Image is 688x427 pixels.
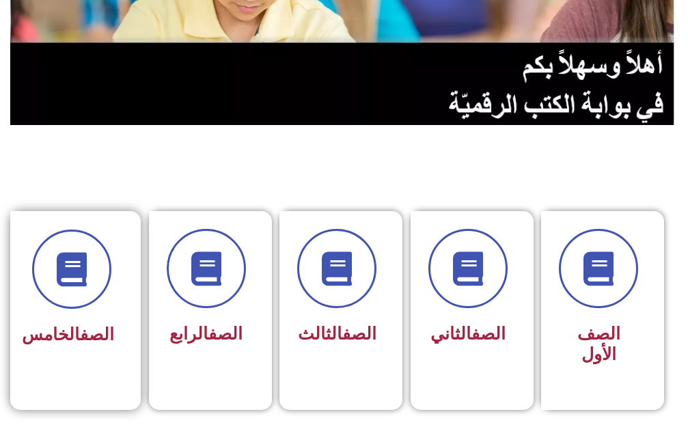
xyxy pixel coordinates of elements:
span: الصف الأول [577,324,620,364]
span: الثالث [298,324,376,344]
span: الرابع [169,324,243,344]
a: الصف [80,325,114,344]
span: الخامس [22,325,114,344]
a: الصف [208,324,243,344]
a: الصف [342,324,376,344]
span: الثاني [430,324,506,344]
a: الصف [471,324,506,344]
